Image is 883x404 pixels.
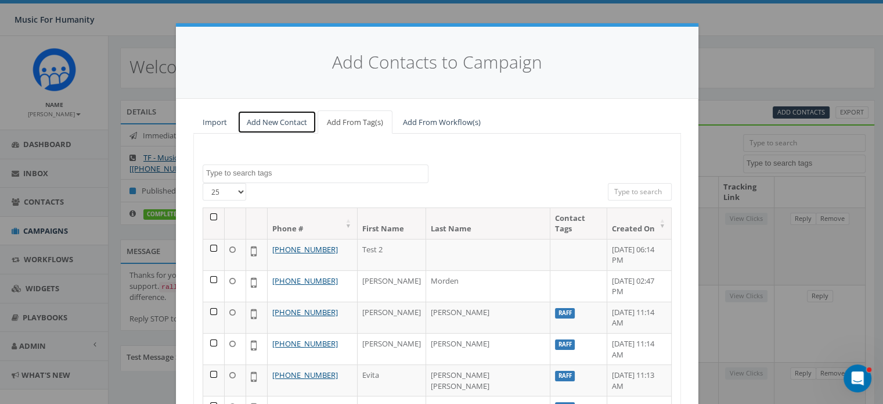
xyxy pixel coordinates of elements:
td: Evita [358,364,426,396]
th: Contact Tags [550,208,607,239]
a: Add From Workflow(s) [394,110,490,134]
th: Created On: activate to sort column ascending [607,208,672,239]
td: Morden [426,270,550,302]
th: First Name [358,208,426,239]
label: Raff [555,339,575,350]
a: [PHONE_NUMBER] [272,244,338,255]
th: Phone #: activate to sort column ascending [268,208,358,239]
td: [PERSON_NAME] [358,302,426,333]
td: [PERSON_NAME] [426,302,550,333]
td: [PERSON_NAME] [358,333,426,364]
a: [PHONE_NUMBER] [272,307,338,317]
th: Last Name [426,208,550,239]
textarea: Search [206,168,428,178]
td: [DATE] 11:14 AM [607,302,672,333]
input: Type to search [608,183,672,201]
td: [DATE] 11:14 AM [607,333,672,364]
td: [DATE] 11:13 AM [607,364,672,396]
td: [DATE] 06:14 PM [607,239,672,270]
td: [DATE] 02:47 PM [607,270,672,302]
a: Import [193,110,236,134]
a: Add From Tag(s) [318,110,392,134]
a: [PHONE_NUMBER] [272,338,338,349]
td: [PERSON_NAME] [358,270,426,302]
td: [PERSON_NAME] [426,333,550,364]
label: Raff [555,371,575,381]
a: [PHONE_NUMBER] [272,276,338,286]
label: Raff [555,308,575,319]
h4: Add Contacts to Campaign [193,50,681,75]
a: Add New Contact [237,110,316,134]
iframe: Intercom live chat [844,364,871,392]
td: [PERSON_NAME] [PERSON_NAME] [426,364,550,396]
td: Test 2 [358,239,426,270]
a: [PHONE_NUMBER] [272,370,338,380]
